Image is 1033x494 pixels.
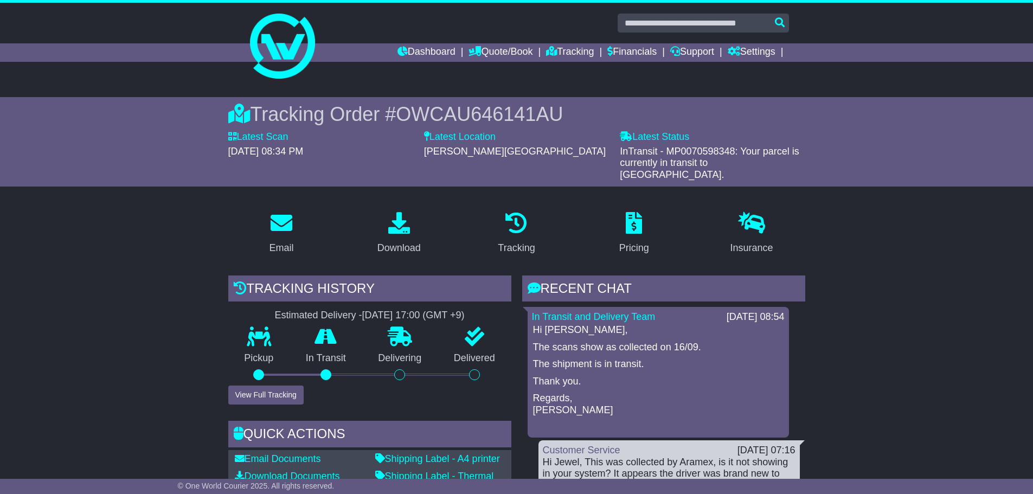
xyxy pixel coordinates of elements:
[532,311,656,322] a: In Transit and Delivery Team
[228,310,511,322] div: Estimated Delivery -
[543,445,620,455] a: Customer Service
[533,342,784,354] p: The scans show as collected on 16/09.
[228,146,304,157] span: [DATE] 08:34 PM
[723,208,780,259] a: Insurance
[375,471,494,493] a: Shipping Label - Thermal printer
[235,471,340,482] a: Download Documents
[438,352,511,364] p: Delivered
[235,453,321,464] a: Email Documents
[375,453,500,464] a: Shipping Label - A4 printer
[728,43,775,62] a: Settings
[396,103,563,125] span: OWCAU646141AU
[469,43,532,62] a: Quote/Book
[619,241,649,255] div: Pricing
[228,386,304,405] button: View Full Tracking
[178,482,335,490] span: © One World Courier 2025. All rights reserved.
[727,311,785,323] div: [DATE] 08:54
[612,208,656,259] a: Pricing
[228,275,511,305] div: Tracking history
[370,208,428,259] a: Download
[424,146,606,157] span: [PERSON_NAME][GEOGRAPHIC_DATA]
[533,324,784,336] p: Hi [PERSON_NAME],
[377,241,421,255] div: Download
[498,241,535,255] div: Tracking
[424,131,496,143] label: Latest Location
[362,310,465,322] div: [DATE] 17:00 (GMT +9)
[228,131,288,143] label: Latest Scan
[397,43,455,62] a: Dashboard
[228,352,290,364] p: Pickup
[607,43,657,62] a: Financials
[533,393,784,416] p: Regards, [PERSON_NAME]
[491,208,542,259] a: Tracking
[228,421,511,450] div: Quick Actions
[362,352,438,364] p: Delivering
[262,208,300,259] a: Email
[670,43,714,62] a: Support
[620,131,689,143] label: Latest Status
[269,241,293,255] div: Email
[533,376,784,388] p: Thank you.
[620,146,799,180] span: InTransit - MP0070598348: Your parcel is currently in transit to [GEOGRAPHIC_DATA].
[730,241,773,255] div: Insurance
[737,445,795,457] div: [DATE] 07:16
[522,275,805,305] div: RECENT CHAT
[290,352,362,364] p: In Transit
[533,358,784,370] p: The shipment is in transit.
[546,43,594,62] a: Tracking
[228,102,805,126] div: Tracking Order #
